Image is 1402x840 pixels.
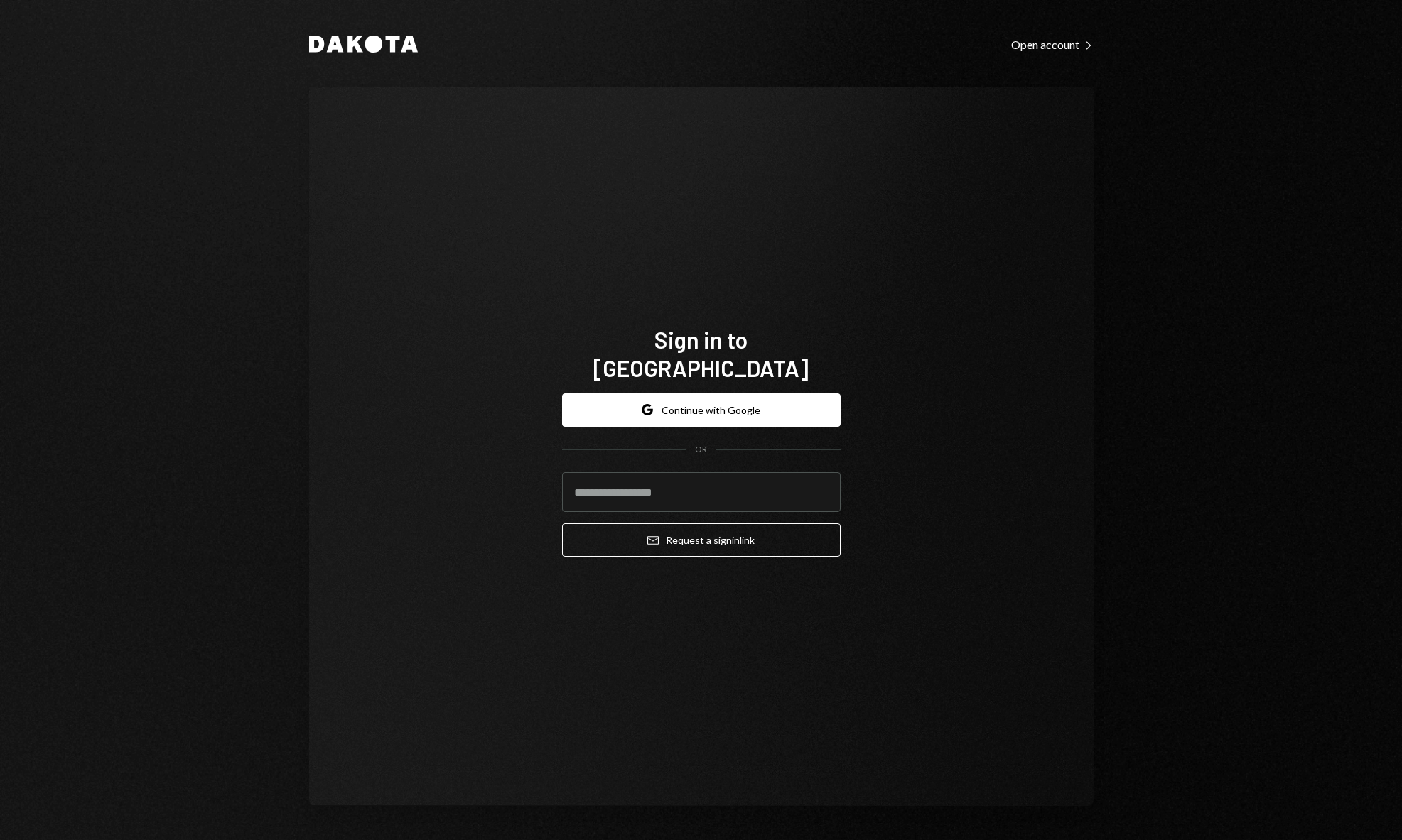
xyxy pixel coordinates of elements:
[1011,36,1094,52] a: Open account
[562,523,841,557] button: Request a signinlink
[695,444,707,456] div: OR
[562,393,841,427] button: Continue with Google
[1011,38,1094,52] div: Open account
[562,325,841,382] h1: Sign in to [GEOGRAPHIC_DATA]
